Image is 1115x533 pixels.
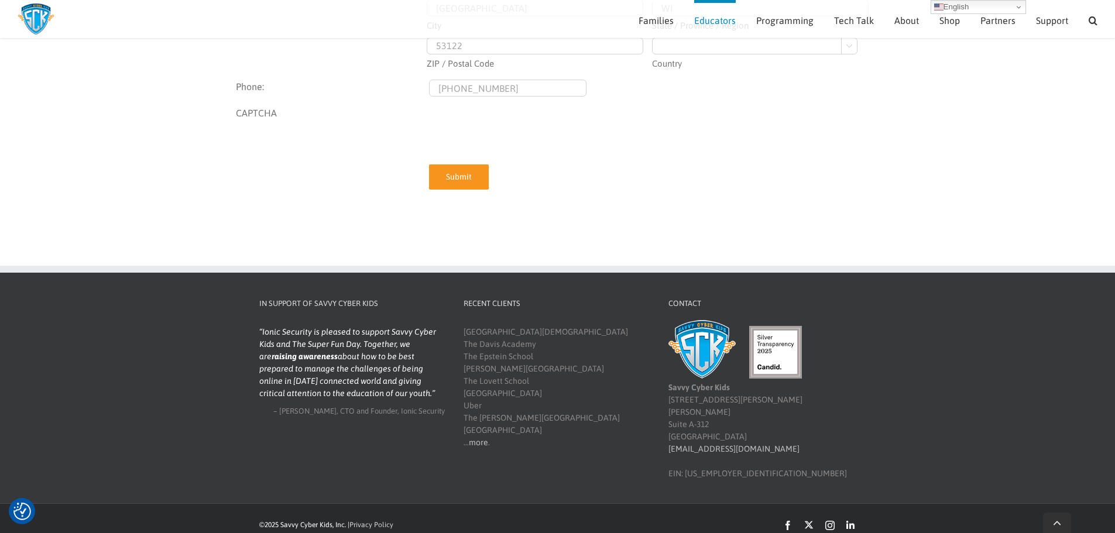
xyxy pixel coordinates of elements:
h4: Contact [668,298,855,310]
label: Phone: [236,80,429,97]
strong: raising awareness [272,352,338,361]
div: [GEOGRAPHIC_DATA][DEMOGRAPHIC_DATA] The Davis Academy The Epstein School [PERSON_NAME][GEOGRAPHIC... [464,326,650,449]
h4: Recent Clients [464,298,650,310]
img: en [934,2,944,12]
input: Submit [429,164,489,190]
blockquote: Ionic Security is pleased to support Savvy Cyber Kids and The Super Fun Day. Together, we are abo... [259,326,445,400]
span: Ionic Security [401,407,445,415]
span: Support [1036,16,1068,25]
span: [PERSON_NAME] [279,407,337,415]
div: [STREET_ADDRESS][PERSON_NAME][PERSON_NAME] Suite A-312 [GEOGRAPHIC_DATA] EIN: [US_EMPLOYER_IDENTI... [668,326,855,480]
span: CTO and Founder [340,407,397,415]
img: Savvy Cyber Kids [668,320,736,379]
b: Savvy Cyber Kids [668,383,730,392]
span: Programming [756,16,814,25]
img: Revisit consent button [13,503,31,520]
span: About [894,16,919,25]
label: ZIP / Postal Code [427,54,643,71]
button: Consent Preferences [13,503,31,520]
h4: In Support of Savvy Cyber Kids [259,298,445,310]
span: Partners [980,16,1015,25]
label: Country [652,54,869,71]
iframe: reCAPTCHA [429,106,607,152]
a: Privacy Policy [349,521,393,529]
span: Shop [939,16,960,25]
label: CAPTCHA [236,106,429,152]
a: [EMAIL_ADDRESS][DOMAIN_NAME] [668,444,800,453]
span: Families [639,16,674,25]
a: more [469,438,488,447]
img: candid-seal-silver-2025.svg [749,326,802,379]
span: Educators [694,16,736,25]
div: ©2025 Savvy Cyber Kids, Inc. | [259,520,616,530]
img: Savvy Cyber Kids Logo [18,3,54,35]
span: Tech Talk [834,16,874,25]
